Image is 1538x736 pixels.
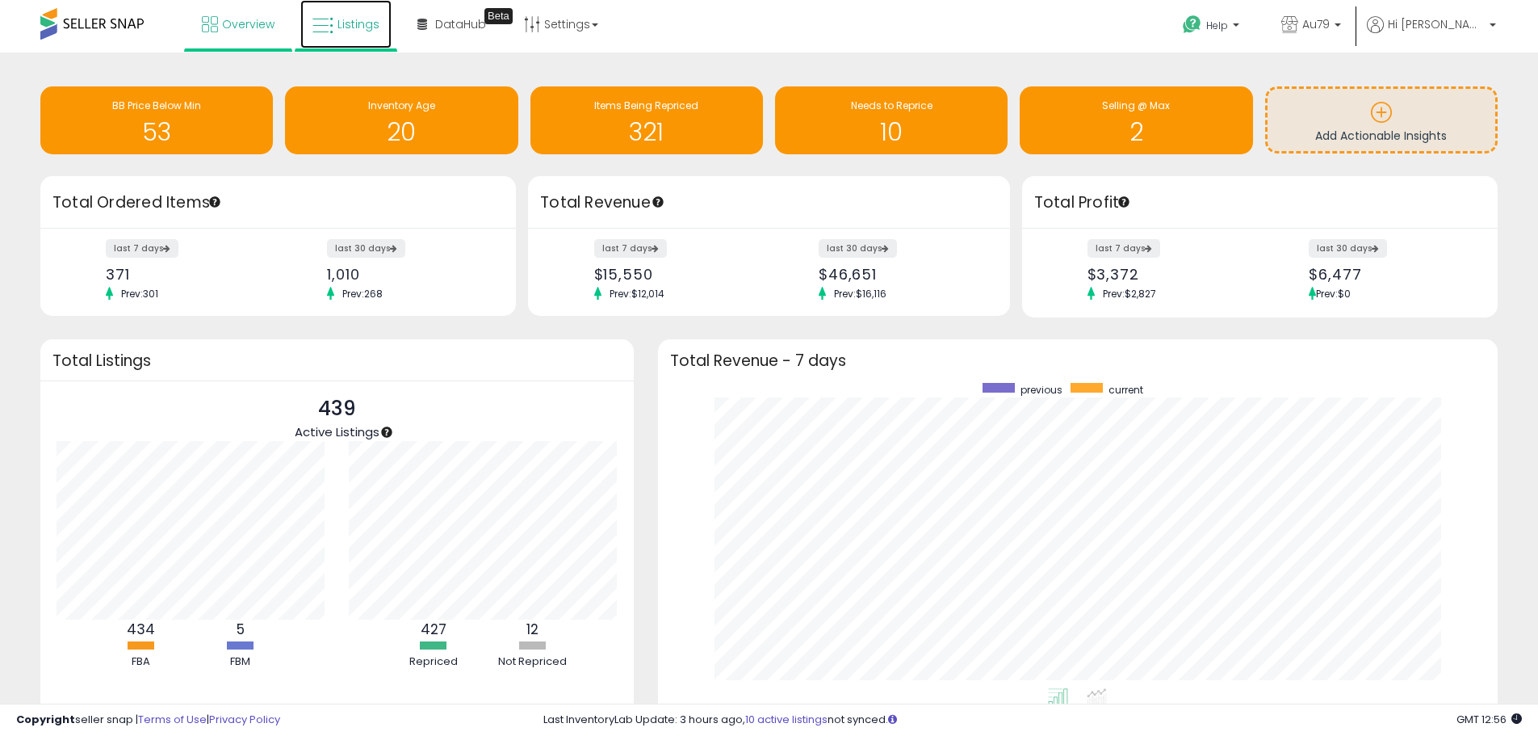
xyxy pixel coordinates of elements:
h3: Total Revenue - 7 days [670,355,1486,367]
div: seller snap | | [16,713,280,728]
label: last 7 days [1087,239,1160,258]
strong: Copyright [16,712,75,727]
span: 2025-10-9 12:56 GMT [1456,712,1522,727]
span: Prev: $2,827 [1095,287,1164,301]
span: Needs to Reprice [851,99,932,112]
i: Get Help [1182,15,1202,35]
div: $46,651 [819,266,982,283]
b: 12 [526,620,539,639]
span: Items Being Repriced [594,99,698,112]
a: Needs to Reprice 10 [775,86,1008,154]
div: Repriced [385,654,482,670]
div: Tooltip anchor [484,8,513,24]
a: Items Being Repriced 321 [530,86,763,154]
a: Add Actionable Insights [1268,89,1495,151]
a: BB Price Below Min 53 [40,86,273,154]
i: Click here to read more about un-synced listings. [888,714,897,725]
h3: Total Listings [52,355,622,367]
div: $3,372 [1087,266,1248,283]
div: $6,477 [1309,266,1469,283]
span: Prev: $16,116 [826,287,895,301]
div: Tooltip anchor [1117,195,1131,209]
div: Last InventoryLab Update: 3 hours ago, not synced. [543,713,1522,728]
div: Tooltip anchor [379,425,394,439]
div: FBM [192,654,289,670]
a: 10 active listings [745,712,828,727]
a: Help [1170,2,1255,53]
span: Prev: 301 [113,287,166,301]
div: FBA [93,654,190,670]
h1: 321 [539,119,755,145]
label: last 30 days [1309,239,1387,258]
b: 5 [237,620,245,639]
span: Active Listings [295,423,379,440]
a: Privacy Policy [209,712,280,727]
h1: 10 [783,119,999,145]
span: previous [1020,383,1062,397]
label: last 30 days [819,239,897,258]
b: 427 [421,620,446,639]
span: Au79 [1302,16,1330,32]
label: last 30 days [327,239,405,258]
h1: 53 [48,119,265,145]
h3: Total Revenue [540,191,998,214]
span: Overview [222,16,274,32]
span: Add Actionable Insights [1315,128,1447,144]
p: 439 [295,393,379,424]
a: Terms of Use [138,712,207,727]
h3: Total Profit [1034,191,1486,214]
h3: Total Ordered Items [52,191,504,214]
label: last 7 days [594,239,667,258]
span: DataHub [435,16,486,32]
a: Selling @ Max 2 [1020,86,1252,154]
span: Selling @ Max [1102,99,1170,112]
span: BB Price Below Min [112,99,201,112]
div: 1,010 [327,266,488,283]
span: Hi [PERSON_NAME] [1388,16,1485,32]
a: Hi [PERSON_NAME] [1367,16,1496,53]
div: Not Repriced [484,654,581,670]
div: Tooltip anchor [207,195,222,209]
label: last 7 days [106,239,178,258]
a: Inventory Age 20 [285,86,518,154]
div: 371 [106,266,266,283]
span: current [1108,383,1143,397]
span: Prev: $0 [1316,287,1351,301]
h1: 2 [1028,119,1244,145]
span: Inventory Age [368,99,435,112]
span: Prev: 268 [334,287,391,301]
h1: 20 [293,119,509,145]
div: Tooltip anchor [651,195,665,209]
span: Help [1206,19,1228,32]
span: Prev: $12,014 [601,287,673,301]
b: 434 [127,620,155,639]
div: $15,550 [594,266,757,283]
span: Listings [337,16,379,32]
